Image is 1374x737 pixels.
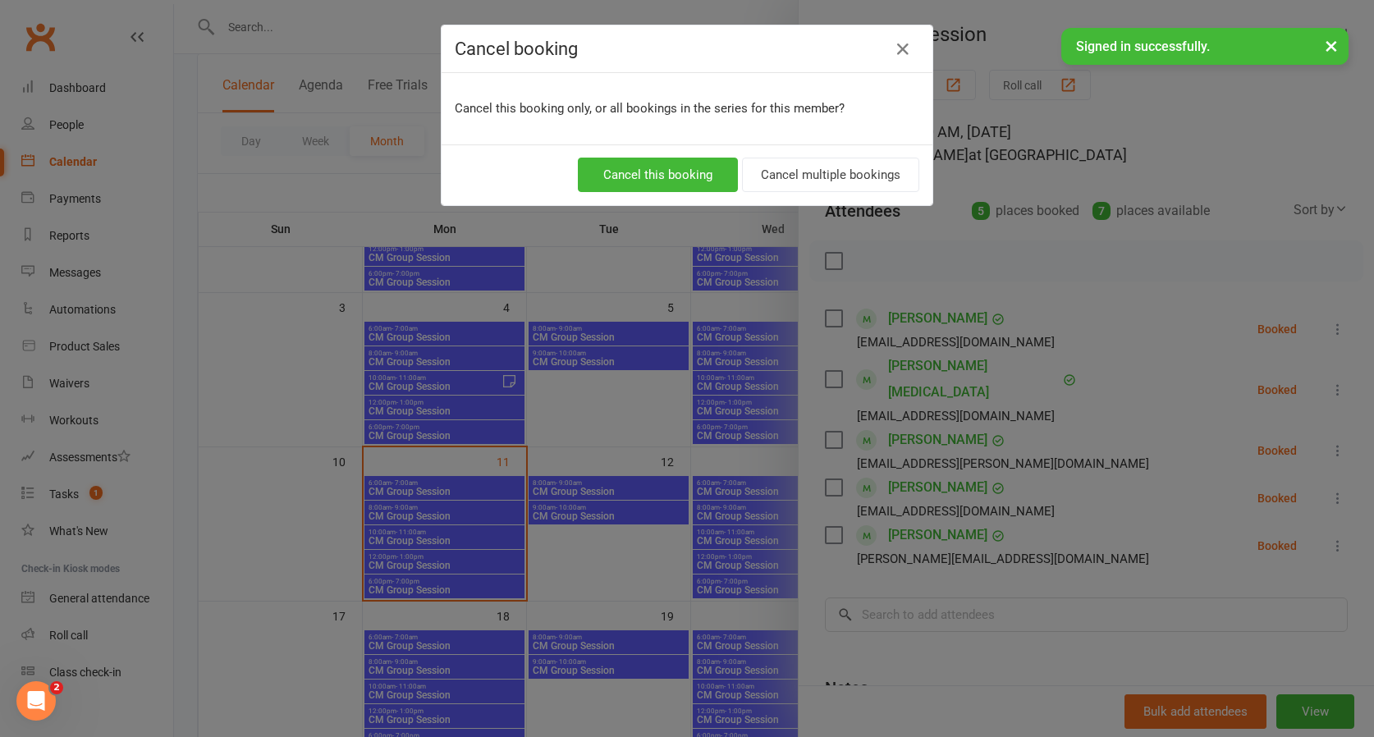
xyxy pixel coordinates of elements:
button: Cancel multiple bookings [742,158,919,192]
h4: Cancel booking [455,39,919,59]
span: 2 [50,681,63,694]
p: Cancel this booking only, or all bookings in the series for this member? [455,98,919,118]
button: Cancel this booking [578,158,738,192]
iframe: Intercom live chat [16,681,56,721]
button: Close [890,36,916,62]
